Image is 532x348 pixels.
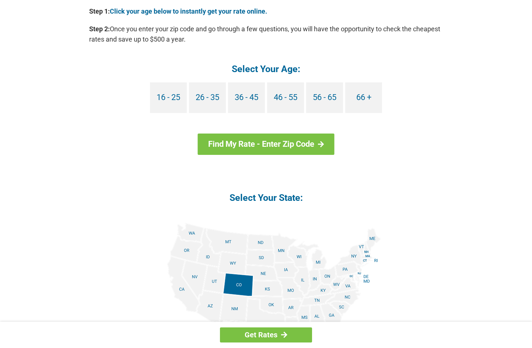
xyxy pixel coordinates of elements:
[89,192,443,204] h4: Select Your State:
[345,82,382,113] a: 66 +
[89,63,443,75] h4: Select Your Age:
[150,82,187,113] a: 16 - 25
[267,82,304,113] a: 46 - 55
[89,24,443,45] p: Once you enter your zip code and go through a few questions, you will have the opportunity to che...
[220,327,312,342] a: Get Rates
[198,134,335,155] a: Find My Rate - Enter Zip Code
[306,82,343,113] a: 56 - 65
[189,82,226,113] a: 26 - 35
[110,7,267,15] a: Click your age below to instantly get your rate online.
[89,25,110,33] b: Step 2:
[89,7,110,15] b: Step 1:
[228,82,265,113] a: 36 - 45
